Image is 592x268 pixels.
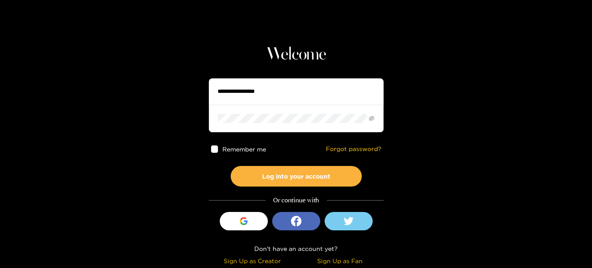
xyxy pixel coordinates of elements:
[222,146,266,152] span: Remember me
[209,44,384,65] h1: Welcome
[326,145,381,153] a: Forgot password?
[209,195,384,205] div: Or continue with
[298,256,381,266] div: Sign Up as Fan
[211,256,294,266] div: Sign Up as Creator
[369,116,374,121] span: eye-invisible
[231,166,362,187] button: Log into your account
[209,243,384,254] div: Don't have an account yet?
